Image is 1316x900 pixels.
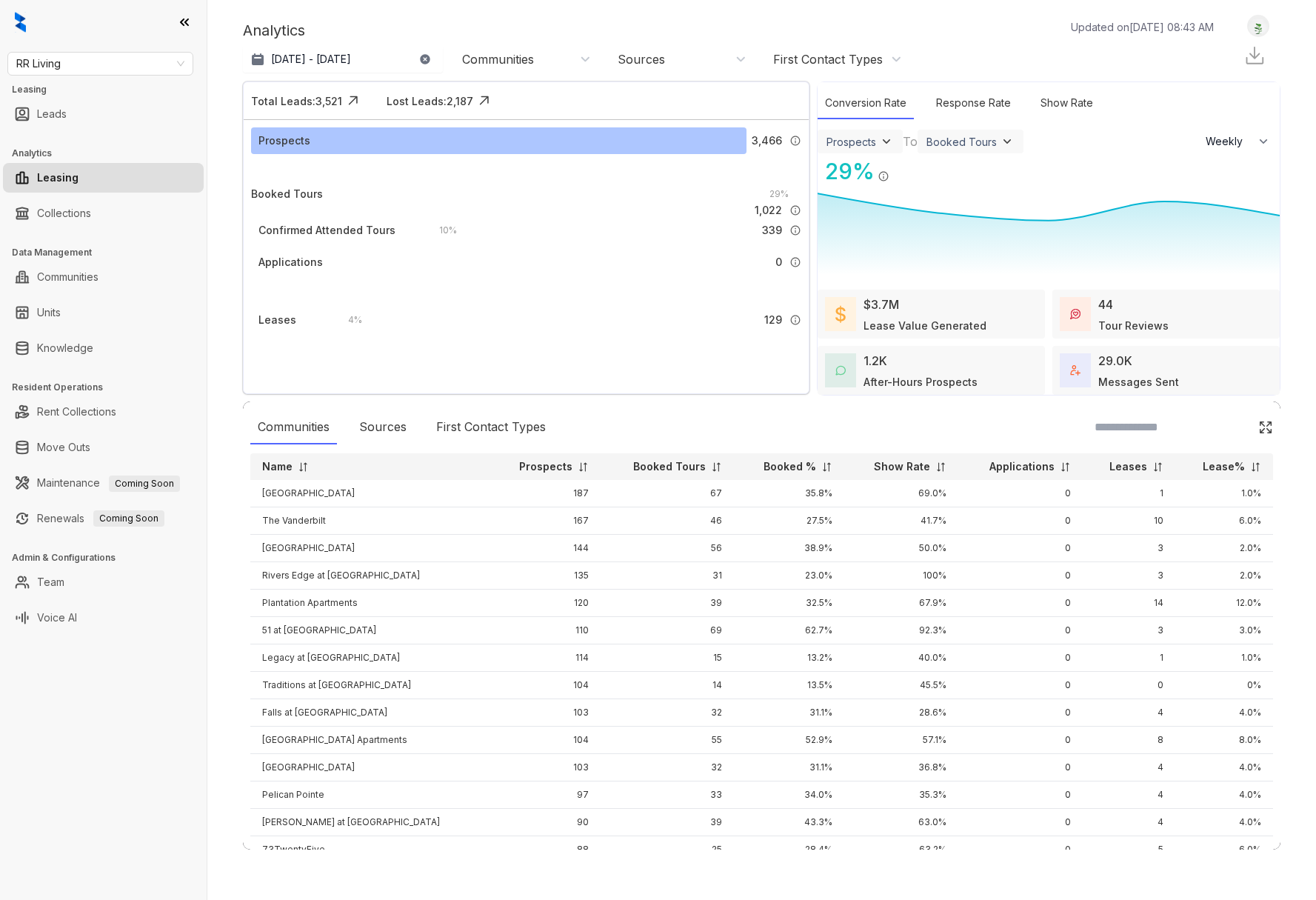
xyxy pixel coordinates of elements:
[1060,461,1071,473] img: sorting
[1098,296,1113,313] div: 44
[1083,507,1175,535] td: 10
[889,157,912,179] img: Click Icon
[1175,836,1273,864] td: 6.0%
[1083,836,1175,864] td: 5
[250,590,490,617] td: Plantation Apartments
[3,163,204,193] li: Leasing
[844,480,958,507] td: 69.0%
[601,507,734,535] td: 46
[633,459,706,474] p: Booked Tours
[1175,644,1273,672] td: 1.0%
[903,133,918,150] div: To
[844,590,958,617] td: 67.9%
[601,480,734,507] td: 67
[864,352,887,370] div: 1.2K
[734,535,844,562] td: 38.9%
[734,809,844,836] td: 43.3%
[3,504,204,533] li: Renewals
[109,476,180,492] span: Coming Soon
[826,136,876,148] div: Prospects
[601,672,734,699] td: 14
[958,535,1083,562] td: 0
[958,644,1083,672] td: 0
[1083,590,1175,617] td: 14
[490,617,601,644] td: 110
[864,318,986,333] div: Lease Value Generated
[601,644,734,672] td: 15
[958,836,1083,864] td: 0
[490,754,601,781] td: 103
[711,461,722,473] img: sorting
[1248,19,1269,34] img: UserAvatar
[1227,421,1240,433] img: SearchIcon
[15,12,26,33] img: logo
[37,298,61,327] a: Units
[3,603,204,633] li: Voice AI
[1098,318,1169,333] div: Tour Reviews
[37,603,77,633] a: Voice AI
[3,433,204,462] li: Move Outs
[37,433,90,462] a: Move Outs
[1083,809,1175,836] td: 4
[601,809,734,836] td: 39
[764,312,782,328] span: 129
[1098,374,1179,390] div: Messages Sent
[1070,365,1080,376] img: TotalFum
[818,87,914,119] div: Conversion Rate
[1175,480,1273,507] td: 1.0%
[1175,781,1273,809] td: 4.0%
[958,480,1083,507] td: 0
[250,781,490,809] td: Pelican Pointe
[250,672,490,699] td: Traditions at [GEOGRAPHIC_DATA]
[37,504,164,533] a: RenewalsComing Soon
[12,551,207,564] h3: Admin & Configurations
[958,507,1083,535] td: 0
[958,672,1083,699] td: 0
[250,754,490,781] td: [GEOGRAPHIC_DATA]
[352,410,414,444] div: Sources
[835,365,846,376] img: AfterHoursConversations
[462,51,534,67] div: Communities
[250,507,490,535] td: The Vanderbilt
[789,314,801,326] img: Info
[601,727,734,754] td: 55
[262,459,293,474] p: Name
[250,617,490,644] td: 51 at [GEOGRAPHIC_DATA]
[958,727,1083,754] td: 0
[844,754,958,781] td: 36.8%
[490,590,601,617] td: 120
[37,397,116,427] a: Rent Collections
[601,699,734,727] td: 32
[789,204,801,216] img: Info
[755,186,801,202] div: 29 %
[1083,535,1175,562] td: 3
[578,461,589,473] img: sorting
[3,567,204,597] li: Team
[844,672,958,699] td: 45.5%
[16,53,184,75] span: RR Living
[844,809,958,836] td: 63.0%
[250,836,490,864] td: 73TwentyFive
[752,133,782,149] span: 3,466
[258,312,296,328] div: Leases
[929,87,1018,119] div: Response Rate
[844,836,958,864] td: 63.2%
[37,199,91,228] a: Collections
[1033,87,1100,119] div: Show Rate
[3,397,204,427] li: Rent Collections
[473,90,495,112] img: Click Icon
[1175,754,1273,781] td: 4.0%
[601,781,734,809] td: 33
[935,461,946,473] img: sorting
[789,135,801,147] img: Info
[1197,128,1280,155] button: Weekly
[1152,461,1163,473] img: sorting
[821,461,832,473] img: sorting
[1206,134,1251,149] span: Weekly
[1203,459,1245,474] p: Lease%
[818,155,875,188] div: 29 %
[37,333,93,363] a: Knowledge
[3,199,204,228] li: Collections
[958,754,1083,781] td: 0
[878,170,889,182] img: Info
